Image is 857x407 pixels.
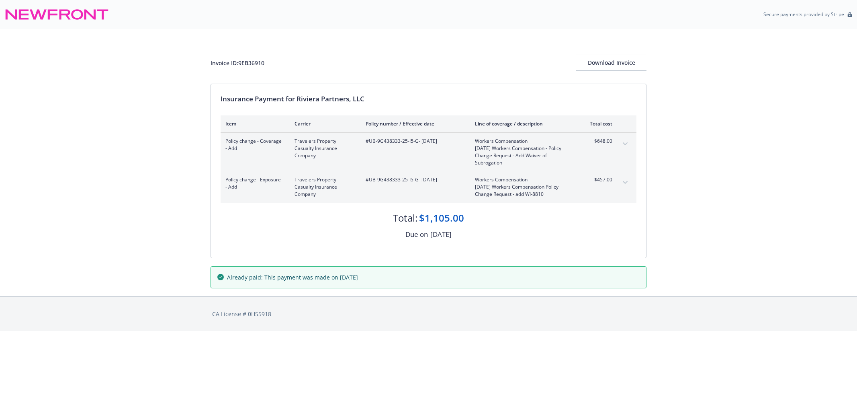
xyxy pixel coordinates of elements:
span: Travelers Property Casualty Insurance Company [295,138,353,159]
span: [DATE] Workers Compensation Policy Change Request - add WI-8810 [475,183,569,198]
div: CA License # 0H55918 [212,310,645,318]
div: Total cost [582,120,612,127]
span: Policy change - Coverage - Add [225,138,282,152]
span: [DATE] Workers Compensation - Policy Change Request - Add Waiver of Subrogation [475,145,569,166]
div: Policy number / Effective date [366,120,462,127]
span: #UB-9G438333-25-I5-G - [DATE] [366,176,462,183]
span: $648.00 [582,138,612,145]
button: expand content [619,176,632,189]
span: Workers Compensation[DATE] Workers Compensation - Policy Change Request - Add Waiver of Subrogation [475,138,569,166]
div: Invoice ID: 9EB36910 [211,59,264,67]
div: Due on [405,229,428,240]
span: #UB-9G438333-25-I5-G - [DATE] [366,138,462,145]
span: Workers Compensation [475,138,569,145]
div: $1,105.00 [419,211,464,225]
span: Workers Compensation [475,176,569,183]
div: Policy change - Coverage - AddTravelers Property Casualty Insurance Company#UB-9G438333-25-I5-G- ... [221,133,636,171]
div: Policy change - Exposure - AddTravelers Property Casualty Insurance Company#UB-9G438333-25-I5-G- ... [221,171,636,203]
div: Download Invoice [576,55,646,70]
span: Workers Compensation[DATE] Workers Compensation Policy Change Request - add WI-8810 [475,176,569,198]
div: Item [225,120,282,127]
span: Policy change - Exposure - Add [225,176,282,191]
div: [DATE] [430,229,452,240]
div: Total: [393,211,417,225]
button: expand content [619,138,632,150]
span: Travelers Property Casualty Insurance Company [295,176,353,198]
p: Secure payments provided by Stripe [763,11,844,18]
div: Insurance Payment for Riviera Partners, LLC [221,94,636,104]
span: $457.00 [582,176,612,183]
button: Download Invoice [576,55,646,71]
span: Already paid: This payment was made on [DATE] [227,273,358,282]
div: Line of coverage / description [475,120,569,127]
div: Carrier [295,120,353,127]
